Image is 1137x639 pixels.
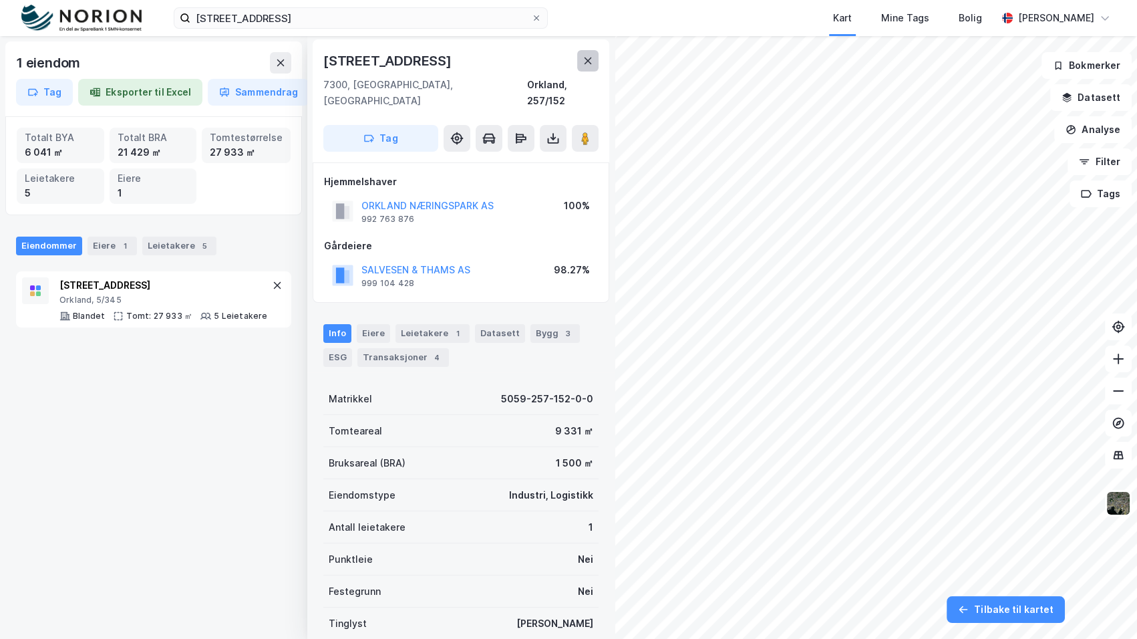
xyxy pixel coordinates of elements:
div: Totalt BRA [118,130,189,145]
div: Datasett [475,324,525,343]
button: Bokmerker [1041,52,1132,79]
div: Leietakere [25,171,96,186]
div: Bolig [959,10,982,26]
div: 5 [198,239,211,253]
div: Orkland, 257/152 [527,77,599,109]
div: 27 933 ㎡ [210,145,283,160]
div: Tinglyst [329,616,367,632]
div: Eiere [118,171,189,186]
div: Bygg [530,324,580,343]
div: Kart [833,10,852,26]
div: Mine Tags [881,10,929,26]
button: Tags [1070,180,1132,207]
button: Tilbake til kartet [947,596,1065,623]
div: [PERSON_NAME] [1018,10,1094,26]
div: 992 763 876 [361,214,414,225]
button: Tag [16,79,73,106]
div: Hjemmelshaver [324,174,598,190]
div: 9 331 ㎡ [555,423,593,439]
div: Industri, Logistikk [509,487,593,503]
div: Tomteareal [329,423,382,439]
div: Tomtestørrelse [210,130,283,145]
div: 5059-257-152-0-0 [501,391,593,407]
img: norion-logo.80e7a08dc31c2e691866.png [21,5,142,32]
div: 5 Leietakere [214,311,267,322]
button: Tag [323,125,438,152]
div: 100% [564,198,590,214]
div: 999 104 428 [361,278,414,289]
div: Eiere [88,237,137,255]
div: 1 [451,327,464,340]
div: Gårdeiere [324,238,598,254]
div: 1 [589,519,593,535]
img: 9k= [1106,491,1131,516]
div: Eiendommer [16,237,82,255]
div: 7300, [GEOGRAPHIC_DATA], [GEOGRAPHIC_DATA] [323,77,527,109]
button: Datasett [1050,84,1132,111]
div: Bruksareal (BRA) [329,455,405,471]
button: Filter [1068,148,1132,175]
div: Eiendomstype [329,487,395,503]
div: Leietakere [395,324,470,343]
div: Tomt: 27 933 ㎡ [126,311,192,322]
div: Festegrunn [329,584,381,600]
div: ESG [323,348,352,367]
div: 1 [118,239,132,253]
div: Antall leietakere [329,519,405,535]
input: Søk på adresse, matrikkel, gårdeiere, leietakere eller personer [190,8,531,28]
div: Leietakere [142,237,216,255]
div: 4 [430,351,444,364]
div: 1 500 ㎡ [556,455,593,471]
div: Kontrollprogram for chat [1070,575,1137,639]
div: Transaksjoner [357,348,449,367]
div: Blandet [73,311,105,322]
iframe: Chat Widget [1070,575,1137,639]
div: Nei [578,551,593,567]
div: [STREET_ADDRESS] [59,277,268,293]
div: 5 [25,186,96,201]
div: Info [323,324,351,343]
div: 1 [118,186,189,201]
div: 21 429 ㎡ [118,145,189,160]
div: 98.27% [554,262,590,278]
div: [PERSON_NAME] [516,616,593,632]
div: 1 eiendom [16,52,83,74]
div: [STREET_ADDRESS] [323,50,454,72]
div: Nei [578,584,593,600]
div: 6 041 ㎡ [25,145,96,160]
button: Sammendrag [208,79,309,106]
div: 3 [561,327,575,340]
div: Eiere [357,324,390,343]
button: Eksporter til Excel [78,79,202,106]
div: Matrikkel [329,391,372,407]
button: Analyse [1054,116,1132,143]
div: Totalt BYA [25,130,96,145]
div: Orkland, 5/345 [59,295,268,305]
div: Punktleie [329,551,373,567]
